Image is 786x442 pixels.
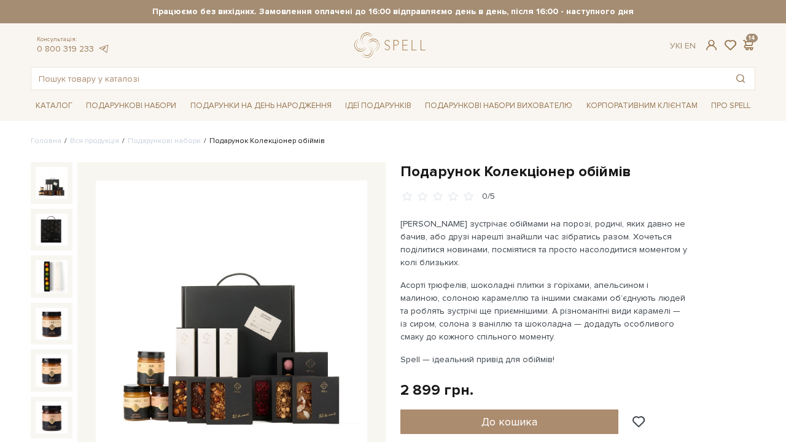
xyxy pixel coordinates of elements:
[36,167,68,199] img: Подарунок Колекціонер обіймів
[354,33,431,58] a: logo
[36,260,68,292] img: Подарунок Колекціонер обіймів
[36,354,68,386] img: Подарунок Колекціонер обіймів
[37,44,94,54] a: 0 800 319 233
[400,217,688,269] p: [PERSON_NAME] зустрічає обіймами на порозі, родичі, яких давно не бачив, або друзі нарешті знайшл...
[400,353,688,366] p: Spell — ідеальний привід для обіймів!
[36,401,68,433] img: Подарунок Колекціонер обіймів
[685,41,696,51] a: En
[128,136,201,145] a: Подарункові набори
[420,95,577,116] a: Подарункові набори вихователю
[680,41,682,51] span: |
[340,96,416,115] a: Ідеї подарунків
[400,409,618,434] button: До кошика
[31,6,755,17] strong: Працюємо без вихідних. Замовлення оплачені до 16:00 відправляємо день в день, після 16:00 - насту...
[31,68,726,90] input: Пошук товару у каталозі
[400,381,473,400] div: 2 899 грн.
[400,279,688,343] p: Асорті трюфелів, шоколадні плитки з горіхами, апельсином і малиною, солоною карамеллю та іншими с...
[37,36,109,44] span: Консультація:
[582,95,702,116] a: Корпоративним клієнтам
[70,136,119,145] a: Вся продукція
[726,68,755,90] button: Пошук товару у каталозі
[36,214,68,246] img: Подарунок Колекціонер обіймів
[670,41,696,52] div: Ук
[31,136,61,145] a: Головна
[482,191,495,203] div: 0/5
[400,162,755,181] h1: Подарунок Колекціонер обіймів
[185,96,337,115] a: Подарунки на День народження
[706,96,755,115] a: Про Spell
[31,96,77,115] a: Каталог
[201,136,325,147] li: Подарунок Колекціонер обіймів
[36,308,68,339] img: Подарунок Колекціонер обіймів
[97,44,109,54] a: telegram
[81,96,181,115] a: Подарункові набори
[481,415,537,428] span: До кошика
